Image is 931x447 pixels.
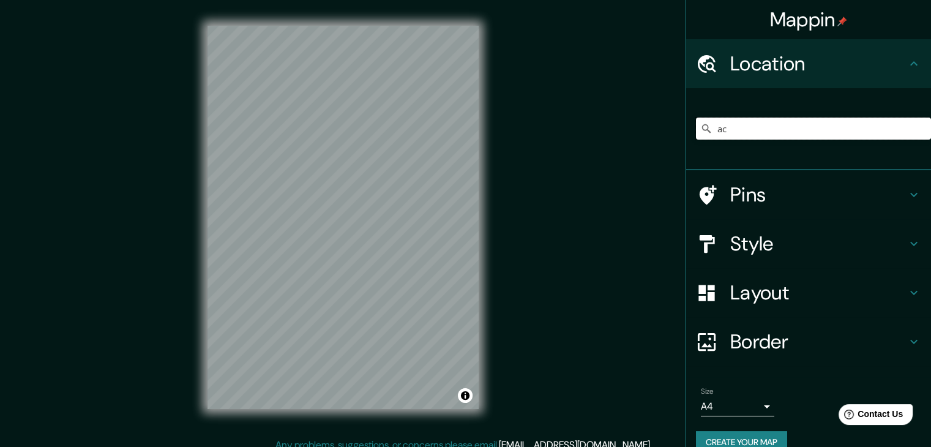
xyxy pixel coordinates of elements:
img: pin-icon.png [837,17,847,26]
div: Pins [686,170,931,219]
div: Style [686,219,931,268]
h4: Layout [730,280,907,305]
h4: Location [730,51,907,76]
button: Toggle attribution [458,388,473,403]
h4: Pins [730,182,907,207]
label: Size [701,386,714,397]
iframe: Help widget launcher [822,399,918,434]
h4: Style [730,231,907,256]
h4: Border [730,329,907,354]
div: Location [686,39,931,88]
div: Layout [686,268,931,317]
div: Border [686,317,931,366]
div: A4 [701,397,774,416]
input: Pick your city or area [696,118,931,140]
canvas: Map [208,26,479,409]
h4: Mappin [770,7,848,32]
